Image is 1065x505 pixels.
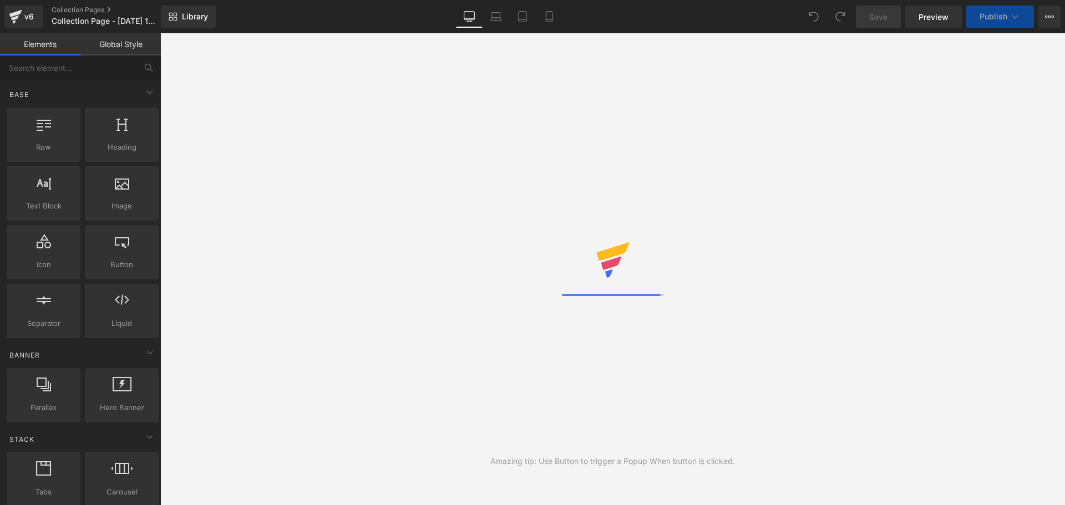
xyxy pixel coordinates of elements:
span: Banner [8,350,41,360]
a: Global Style [80,33,161,55]
span: Publish [980,12,1007,21]
span: Preview [919,11,949,23]
a: v6 [4,6,43,28]
span: Button [88,259,155,271]
span: Library [182,12,208,22]
a: Collection Pages [52,6,179,14]
span: Carousel [88,486,155,498]
span: Stack [8,434,35,445]
span: Tabs [10,486,77,498]
div: Amazing tip: Use Button to trigger a Popup When button is clicked. [490,455,735,467]
div: v6 [22,9,36,24]
span: Parallax [10,402,77,414]
a: New Library [161,6,216,28]
span: Row [10,141,77,153]
span: Save [869,11,887,23]
span: Heading [88,141,155,153]
button: More [1038,6,1061,28]
a: Laptop [483,6,509,28]
a: Tablet [509,6,536,28]
button: Redo [829,6,851,28]
span: Separator [10,318,77,329]
span: Liquid [88,318,155,329]
a: Mobile [536,6,562,28]
span: Collection Page - [DATE] 11:25:04 [52,17,158,25]
span: Text Block [10,200,77,212]
span: Hero Banner [88,402,155,414]
span: Icon [10,259,77,271]
button: Publish [966,6,1034,28]
button: Undo [803,6,825,28]
a: Preview [905,6,962,28]
span: Image [88,200,155,212]
span: Base [8,89,30,100]
a: Desktop [456,6,483,28]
